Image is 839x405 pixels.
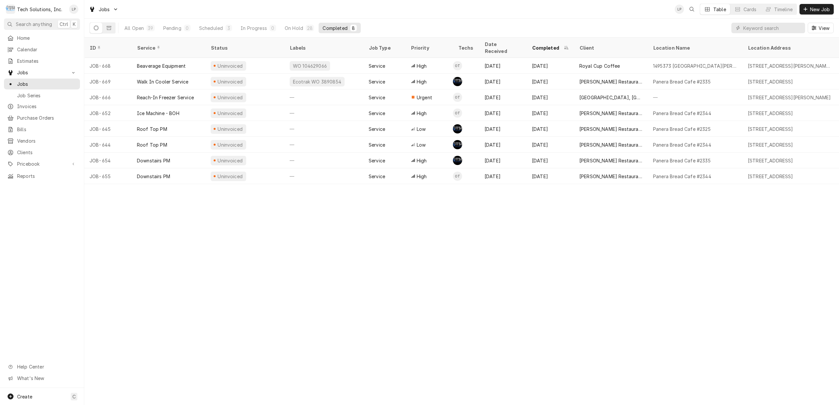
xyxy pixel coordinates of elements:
[290,44,358,51] div: Labels
[748,78,793,85] div: [STREET_ADDRESS]
[17,6,62,13] div: Tech Solutions, Inc.
[284,168,363,184] div: —
[17,81,77,87] span: Jobs
[579,110,642,117] div: [PERSON_NAME] Restaurant Group
[4,33,80,43] a: Home
[6,5,15,14] div: T
[479,74,527,89] div: [DATE]
[72,393,76,400] span: C
[479,121,527,137] div: [DATE]
[17,92,77,99] span: Job Series
[453,77,462,86] div: Austin Fox's Avatar
[217,157,244,164] div: Uninvoiced
[217,94,244,101] div: Uninvoiced
[4,67,80,78] a: Go to Jobs
[527,105,574,121] div: [DATE]
[84,105,132,121] div: JOB-652
[60,21,68,28] span: Ctrl
[809,6,831,13] span: New Job
[453,108,462,118] div: Otis Tooley's Avatar
[527,153,574,168] div: [DATE]
[748,94,831,101] div: [STREET_ADDRESS][PERSON_NAME]
[748,126,793,132] div: [STREET_ADDRESS]
[479,105,527,121] div: [DATE]
[485,41,520,55] div: Date Received
[211,44,278,51] div: Status
[217,173,244,180] div: Uninvoiced
[292,78,342,85] div: Ecotrak WO 3890854
[532,44,562,51] div: Completed
[453,93,462,102] div: Otis Tooley's Avatar
[16,21,52,28] span: Search anything
[73,21,76,28] span: K
[4,18,80,30] button: Search anythingCtrlK
[4,112,80,123] a: Purchase Orders
[199,25,223,32] div: Scheduled
[479,153,527,168] div: [DATE]
[369,94,385,101] div: Service
[748,141,793,148] div: [STREET_ADDRESS]
[137,110,179,117] div: Ice Machine - BOH
[453,61,462,70] div: Otis Tooley's Avatar
[4,361,80,372] a: Go to Help Center
[453,77,462,86] div: AF
[653,110,711,117] div: Panera Bread Cafe #2344
[4,44,80,55] a: Calendar
[458,44,474,51] div: Techs
[479,137,527,153] div: [DATE]
[227,25,231,32] div: 3
[137,94,194,101] div: Reach-In Freezer Service
[284,153,363,168] div: —
[284,137,363,153] div: —
[748,157,793,164] div: [STREET_ADDRESS]
[84,74,132,89] div: JOB-669
[653,173,711,180] div: Panera Bread Cafe #2344
[653,62,737,69] div: 1495373 [GEOGRAPHIC_DATA][PERSON_NAME]/Midway Hospitality LLC
[527,168,574,184] div: [DATE]
[453,156,462,165] div: AF
[17,173,77,179] span: Reports
[4,124,80,135] a: Bills
[479,168,527,184] div: [DATE]
[4,56,80,66] a: Estimates
[69,5,78,14] div: LP
[453,172,462,181] div: Otis Tooley's Avatar
[69,5,78,14] div: Lisa Paschal's Avatar
[17,137,77,144] span: Vendors
[4,158,80,169] a: Go to Pricebook
[4,79,80,89] a: Jobs
[579,62,620,69] div: Royal Cup Coffee
[17,394,32,399] span: Create
[86,4,121,15] a: Go to Jobs
[800,4,834,14] button: New Job
[453,108,462,118] div: OT
[675,5,684,14] div: LP
[90,44,125,51] div: ID
[17,103,77,110] span: Invoices
[369,157,385,164] div: Service
[217,126,244,132] div: Uninvoiced
[284,121,363,137] div: —
[124,25,144,32] div: All Open
[417,141,426,148] span: Low
[774,6,793,13] div: Timeline
[748,110,793,117] div: [STREET_ADDRESS]
[417,173,427,180] span: High
[369,44,400,51] div: Job Type
[271,25,275,32] div: 0
[417,110,427,117] span: High
[4,147,80,158] a: Clients
[352,25,355,32] div: 8
[217,110,244,117] div: Uninvoiced
[217,62,244,69] div: Uninvoiced
[579,94,642,101] div: [GEOGRAPHIC_DATA], [GEOGRAPHIC_DATA]
[653,126,711,132] div: Panera Bread Cafe #2325
[687,4,697,14] button: Open search
[453,172,462,181] div: OT
[453,156,462,165] div: Austin Fox's Avatar
[479,58,527,74] div: [DATE]
[17,363,76,370] span: Help Center
[453,93,462,102] div: OT
[479,89,527,105] div: [DATE]
[84,58,132,74] div: JOB-668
